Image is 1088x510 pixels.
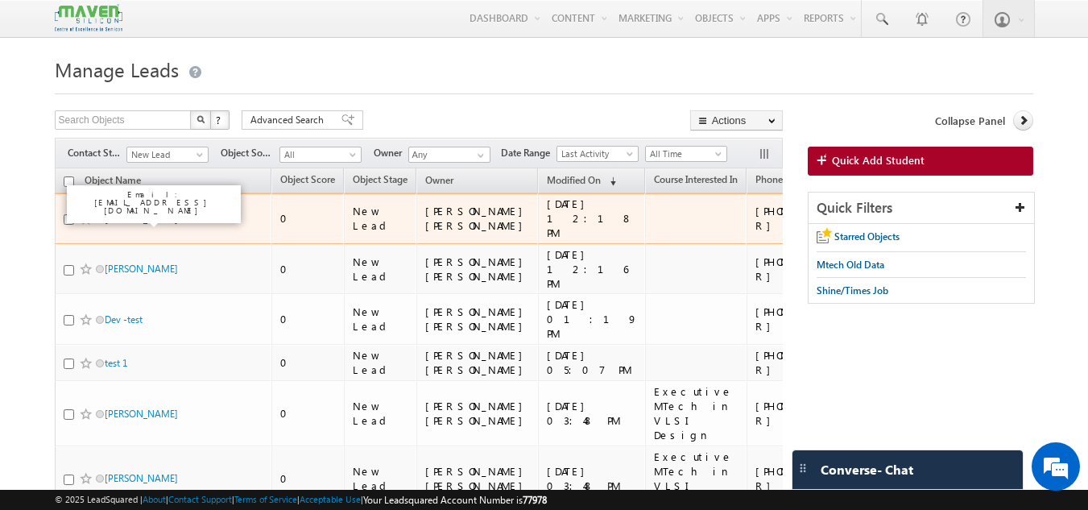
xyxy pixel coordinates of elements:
div: [DATE] 12:16 PM [547,247,638,291]
span: Object Score [280,173,335,185]
span: Quick Add Student [832,153,925,168]
a: Phone Number [747,171,829,192]
div: Chat with us now [84,85,271,106]
div: [PHONE_NUMBER] [755,399,860,428]
div: [DATE] 05:07 PM [547,348,638,377]
a: Dev -test [105,313,143,325]
input: Check all records [64,176,74,187]
a: Show All Items [469,147,489,164]
div: [PERSON_NAME] [PERSON_NAME] [425,348,531,377]
div: Executive MTech in VLSI Design [654,450,739,508]
span: Last Activity [557,147,634,161]
div: 0 [280,211,337,226]
a: test 1 [105,357,127,369]
a: Terms of Service [234,494,297,504]
input: Type to Search [408,147,490,163]
span: Modified On [547,174,601,186]
span: Starred Objects [834,230,900,243]
span: Shine/Times Job [817,284,888,296]
a: Acceptable Use [300,494,361,504]
div: New Lead [353,399,409,428]
span: ? [216,113,223,126]
div: 0 [280,262,337,276]
textarea: Type your message and hit 'Enter' [21,149,294,382]
div: [PERSON_NAME] [PERSON_NAME] [425,464,531,493]
span: Owner [425,174,453,186]
span: Phone Number [755,173,821,185]
div: [PHONE_NUMBER] [755,464,860,493]
img: d_60004797649_company_0_60004797649 [27,85,68,106]
div: [DATE] 03:48 PM [547,464,638,493]
div: Minimize live chat window [264,8,303,47]
a: All [279,147,362,163]
div: New Lead [353,348,409,377]
div: New Lead [353,464,409,493]
a: Object Stage [345,171,416,192]
div: [DATE] 12:18 PM [547,197,638,240]
button: ? [210,110,230,130]
span: Object Source [221,146,279,160]
div: [PERSON_NAME] [PERSON_NAME] [425,204,531,233]
button: Actions [690,110,783,131]
div: New Lead [353,305,409,334]
div: [PHONE_NUMBER] [755,348,860,377]
a: Last Activity [556,146,639,162]
div: [PERSON_NAME] [PERSON_NAME] [425,305,531,334]
span: Advanced Search [250,113,329,127]
span: All Time [646,147,722,161]
span: Course Interested In [654,173,738,185]
a: All Time [645,146,727,162]
div: Executive MTech in VLSI Design [654,384,739,442]
div: [PHONE_NUMBER] [755,255,860,284]
a: Object Score [272,171,343,192]
a: [PERSON_NAME] [105,263,178,275]
div: 0 [280,355,337,370]
div: [DATE] 03:48 PM [547,399,638,428]
a: New Lead [126,147,209,163]
img: carter-drag [796,462,809,475]
span: Contact Stage [68,146,126,160]
div: 0 [280,406,337,421]
div: [PERSON_NAME] [PERSON_NAME] [425,399,531,428]
span: 77978 [523,494,547,506]
em: Start Chat [219,396,292,417]
a: [PERSON_NAME] [105,408,178,420]
a: Course Interested In [646,171,746,192]
div: New Lead [353,255,409,284]
span: (sorted descending) [603,175,616,188]
div: [PERSON_NAME] [PERSON_NAME] [425,255,531,284]
img: Custom Logo [55,4,122,32]
a: About [143,494,166,504]
span: Collapse Panel [935,114,1005,128]
div: Quick Filters [809,193,1035,224]
div: [PHONE_NUMBER] [755,204,860,233]
span: Manage Leads [55,56,179,82]
span: Owner [374,146,408,160]
span: All [280,147,357,162]
a: Quick Add Student [808,147,1034,176]
span: Object Stage [353,173,407,185]
div: 0 [280,312,337,326]
a: Object Name [77,172,149,193]
a: [PERSON_NAME] [105,472,178,484]
div: [DATE] 01:19 PM [547,297,638,341]
span: © 2025 LeadSquared | | | | | [55,492,547,508]
p: Email: [EMAIL_ADDRESS][DOMAIN_NAME] [73,190,234,214]
div: [PHONE_NUMBER] [755,305,860,334]
span: Converse - Chat [821,462,913,477]
a: Contact Support [168,494,232,504]
span: Date Range [501,146,556,160]
img: Search [197,115,205,123]
span: Mtech Old Data [817,259,884,271]
span: Your Leadsquared Account Number is [363,494,547,506]
a: Modified On (sorted descending) [539,171,624,192]
span: New Lead [127,147,204,162]
div: New Lead [353,204,409,233]
div: 0 [280,471,337,486]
